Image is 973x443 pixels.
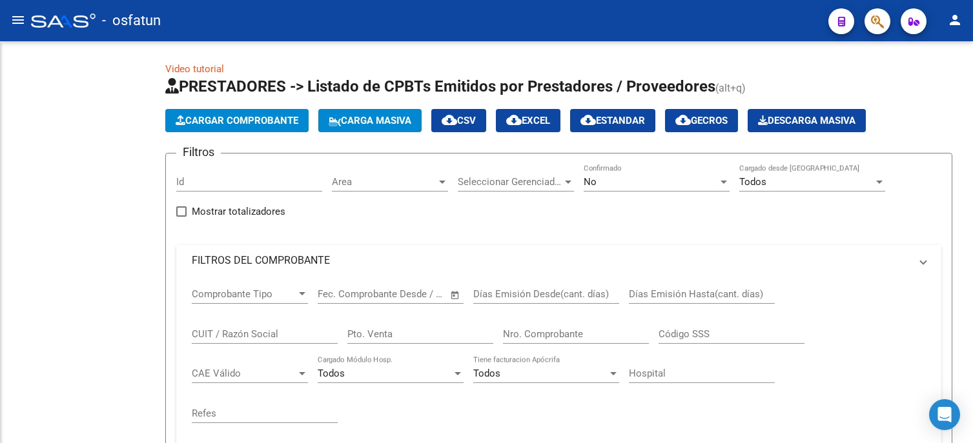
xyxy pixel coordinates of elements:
[570,109,655,132] button: Estandar
[496,109,560,132] button: EXCEL
[176,115,298,126] span: Cargar Comprobante
[739,176,766,188] span: Todos
[506,112,522,128] mat-icon: cloud_download
[442,115,476,126] span: CSV
[431,109,486,132] button: CSV
[580,112,596,128] mat-icon: cloud_download
[176,245,941,276] mat-expansion-panel-header: FILTROS DEL COMPROBANTE
[758,115,855,126] span: Descarga Masiva
[318,368,345,379] span: Todos
[947,12,963,28] mat-icon: person
[458,176,562,188] span: Seleccionar Gerenciador
[748,109,866,132] app-download-masive: Descarga masiva de comprobantes (adjuntos)
[192,253,910,268] mat-panel-title: FILTROS DEL COMPROBANTE
[165,77,715,95] span: PRESTADORES -> Listado de CPBTs Emitidos por Prestadores / Proveedores
[332,176,436,188] span: Area
[10,12,26,28] mat-icon: menu
[675,115,728,126] span: Gecros
[165,63,224,75] a: Video tutorial
[329,115,411,126] span: Carga Masiva
[580,115,645,126] span: Estandar
[382,288,444,300] input: Fecha fin
[176,143,221,161] h3: Filtros
[192,288,296,300] span: Comprobante Tipo
[715,82,746,94] span: (alt+q)
[748,109,866,132] button: Descarga Masiva
[318,109,422,132] button: Carga Masiva
[506,115,550,126] span: EXCEL
[102,6,161,35] span: - osfatun
[442,112,457,128] mat-icon: cloud_download
[165,109,309,132] button: Cargar Comprobante
[675,112,691,128] mat-icon: cloud_download
[318,288,370,300] input: Fecha inicio
[448,288,463,302] button: Open calendar
[584,176,597,188] span: No
[192,368,296,379] span: CAE Válido
[665,109,738,132] button: Gecros
[929,399,960,430] div: Open Intercom Messenger
[192,204,285,219] span: Mostrar totalizadores
[473,368,500,379] span: Todos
